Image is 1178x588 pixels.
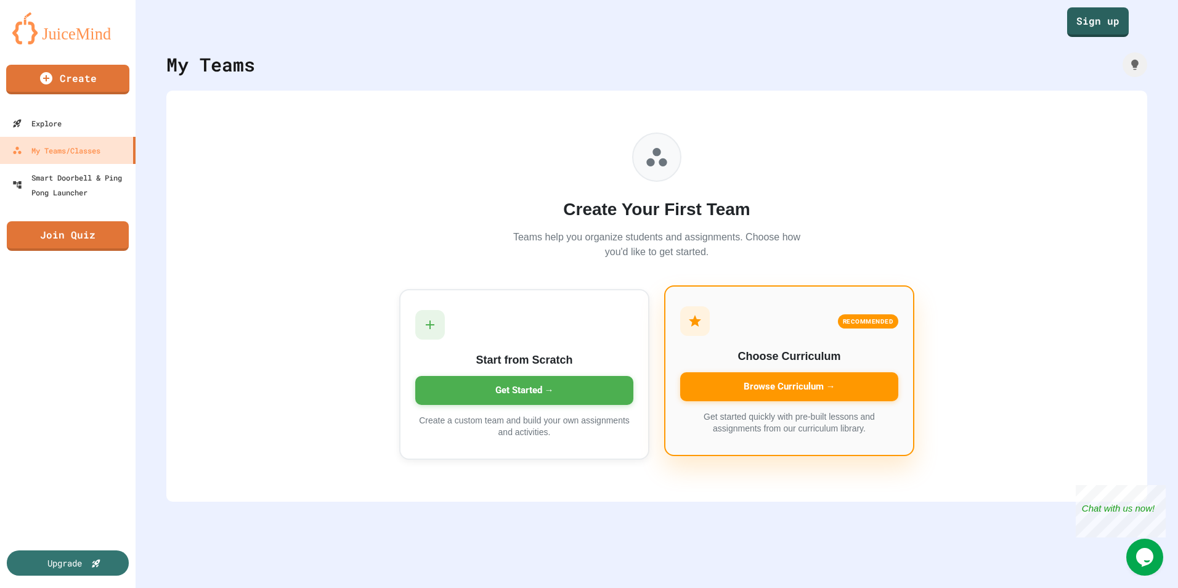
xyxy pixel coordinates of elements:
[12,116,62,131] div: Explore
[12,143,100,158] div: My Teams/Classes
[415,352,633,369] h3: Start from Scratch
[1076,485,1166,537] iframe: chat widget
[415,376,633,405] div: Get Started →
[6,65,129,94] a: Create
[12,170,131,200] div: Smart Doorbell & Ping Pong Launcher
[1126,539,1166,576] iframe: chat widget
[680,348,898,365] h3: Choose Curriculum
[680,372,898,401] div: Browse Curriculum →
[12,12,123,44] img: logo-orange.svg
[509,197,805,223] h2: Create Your First Team
[1067,7,1129,37] a: Sign up
[166,51,255,78] div: My Teams
[680,411,898,435] p: Get started quickly with pre-built lessons and assignments from our curriculum library.
[47,557,82,570] div: Upgrade
[838,314,899,329] div: RECOMMENDED
[509,230,805,259] p: Teams help you organize students and assignments. Choose how you'd like to get started.
[415,415,633,439] p: Create a custom team and build your own assignments and activities.
[7,221,129,251] a: Join Quiz
[1123,52,1147,77] div: How it works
